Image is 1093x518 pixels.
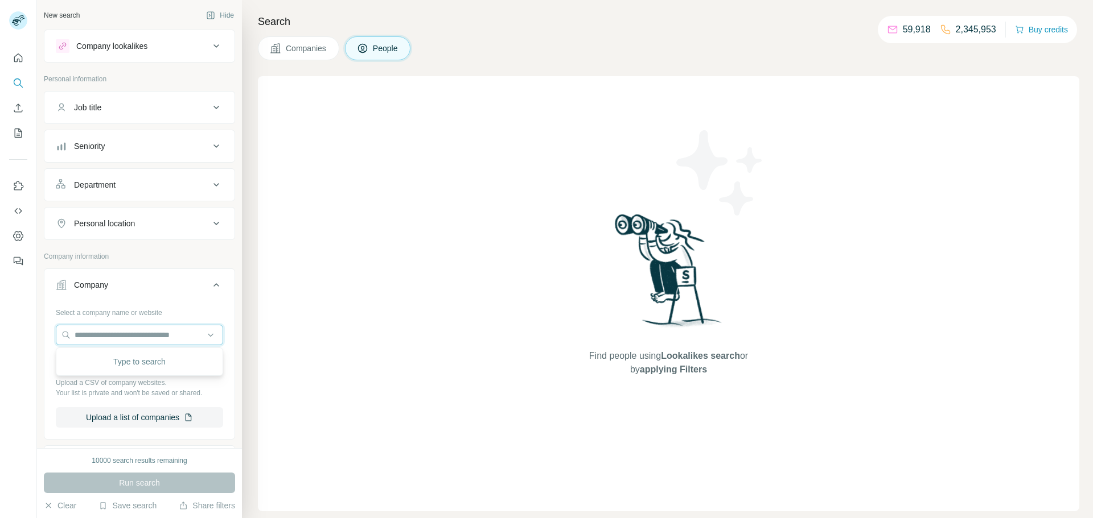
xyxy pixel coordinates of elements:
[44,10,80,20] div: New search
[74,140,105,152] div: Seniority
[640,364,707,374] span: applying Filters
[98,500,157,511] button: Save search
[669,122,771,224] img: Surfe Illustration - Stars
[56,388,223,398] p: Your list is private and won't be saved or shared.
[610,211,728,338] img: Surfe Illustration - Woman searching with binoculars
[74,179,116,190] div: Department
[44,210,235,237] button: Personal location
[956,23,996,36] p: 2,345,953
[44,271,235,303] button: Company
[76,40,147,52] div: Company lookalikes
[92,455,187,466] div: 10000 search results remaining
[9,251,27,271] button: Feedback
[373,43,399,54] span: People
[903,23,931,36] p: 59,918
[44,32,235,60] button: Company lookalikes
[44,171,235,198] button: Department
[9,176,27,196] button: Use Surfe on LinkedIn
[56,378,223,388] p: Upload a CSV of company websites.
[9,226,27,246] button: Dashboard
[9,123,27,143] button: My lists
[9,98,27,118] button: Enrich CSV
[74,279,108,291] div: Company
[286,43,327,54] span: Companies
[577,349,759,376] span: Find people using or by
[74,218,135,229] div: Personal location
[44,74,235,84] p: Personal information
[198,7,242,24] button: Hide
[44,251,235,262] p: Company information
[44,132,235,160] button: Seniority
[56,407,223,428] button: Upload a list of companies
[56,303,223,318] div: Select a company name or website
[44,94,235,121] button: Job title
[179,500,235,511] button: Share filters
[9,201,27,221] button: Use Surfe API
[258,14,1079,30] h4: Search
[661,351,740,360] span: Lookalikes search
[9,48,27,68] button: Quick start
[74,102,101,113] div: Job title
[9,73,27,93] button: Search
[44,500,76,511] button: Clear
[59,350,220,373] div: Type to search
[1015,22,1068,38] button: Buy credits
